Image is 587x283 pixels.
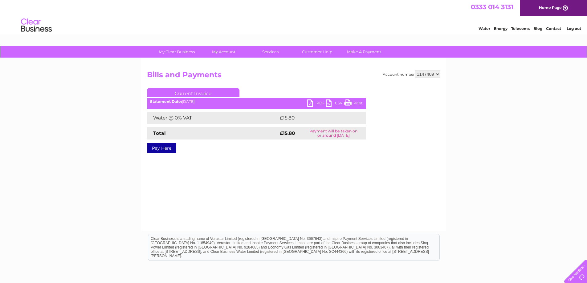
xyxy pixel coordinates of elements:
td: £15.80 [278,112,353,124]
div: [DATE] [147,99,366,104]
a: Print [344,99,363,108]
a: PDF [307,99,326,108]
img: logo.png [21,16,52,35]
a: Pay Here [147,143,176,153]
div: Account number [383,71,440,78]
b: Statement Date: [150,99,182,104]
a: Make A Payment [339,46,389,58]
a: Current Invoice [147,88,239,97]
td: Payment will be taken on or around [DATE] [301,127,366,139]
a: Telecoms [511,26,530,31]
a: My Account [198,46,249,58]
a: Water [479,26,490,31]
a: Contact [546,26,561,31]
a: Customer Help [292,46,343,58]
strong: Total [153,130,166,136]
a: Log out [567,26,581,31]
strong: £15.80 [280,130,295,136]
h2: Bills and Payments [147,71,440,82]
a: CSV [326,99,344,108]
div: Clear Business is a trading name of Verastar Limited (registered in [GEOGRAPHIC_DATA] No. 3667643... [148,3,439,30]
a: Energy [494,26,508,31]
a: My Clear Business [151,46,202,58]
a: Services [245,46,296,58]
a: 0333 014 3131 [471,3,513,11]
a: Blog [533,26,542,31]
td: Water @ 0% VAT [147,112,278,124]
